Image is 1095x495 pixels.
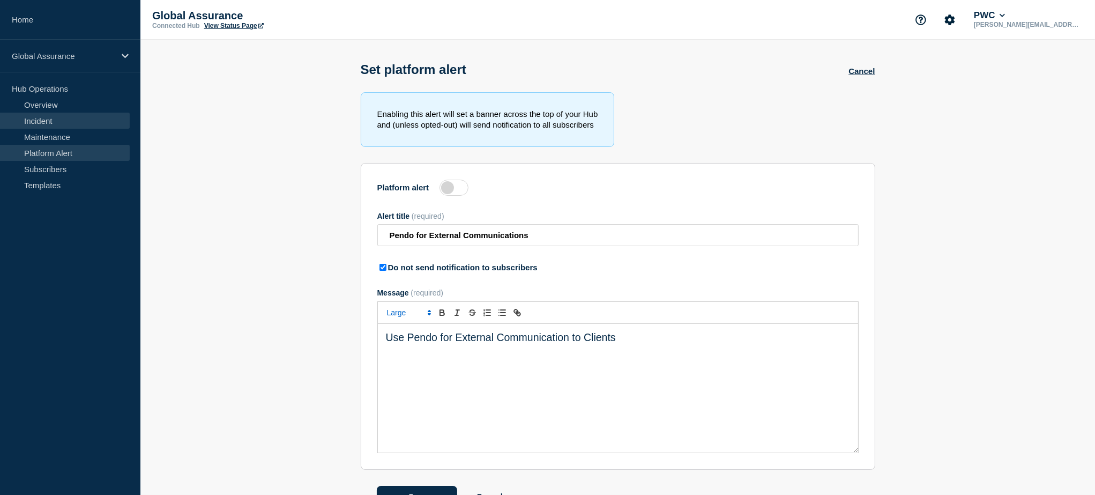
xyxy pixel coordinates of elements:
span: (required) [411,289,443,297]
h1: Set platform alert [361,62,466,77]
div: Enabling this alert will set a banner across the top of your Hub and (unless opted-out) will send... [361,92,615,147]
div: Message [377,289,859,297]
p: [PERSON_NAME][EMAIL_ADDRESS][PERSON_NAME][DOMAIN_NAME] [972,21,1083,28]
button: Toggle bold text [435,306,450,319]
span: (required) [412,212,444,220]
button: Account settings [938,9,961,31]
div: Message [378,324,858,453]
button: Toggle ordered list [480,306,495,319]
label: Platform alert [377,183,429,192]
button: Toggle bulleted list [495,306,510,319]
div: Alert title [377,212,859,220]
button: Toggle strikethrough text [465,306,480,319]
button: Toggle link [510,306,525,319]
span: Use Pendo for External Communication to Clients [386,331,616,343]
label: Do not send notification to subscribers [388,263,538,272]
button: PWC [972,10,1007,21]
button: Toggle italic text [450,306,465,319]
span: Font size [382,306,435,319]
button: Support [910,9,932,31]
input: Alert title [377,224,859,246]
p: Global Assurance [152,10,367,22]
p: Connected Hub [152,22,200,29]
p: Global Assurance [12,51,115,61]
input: Do not send notification to subscribers [379,264,386,271]
a: View Status Page [204,22,264,29]
a: Cancel [848,67,875,76]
